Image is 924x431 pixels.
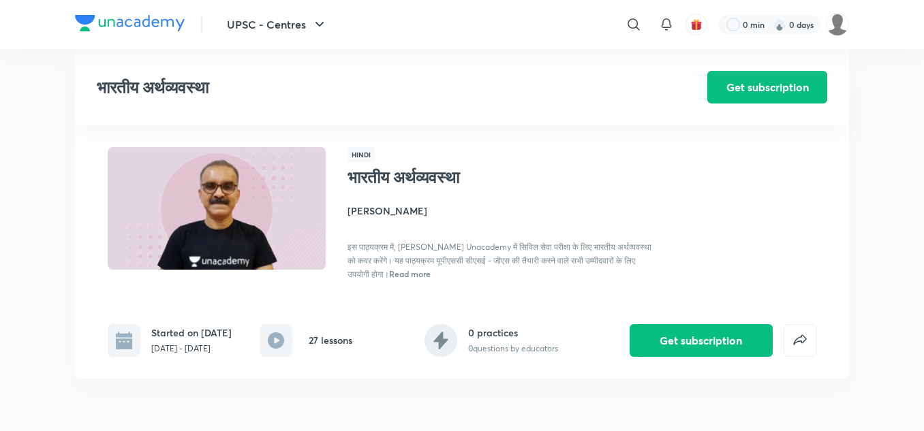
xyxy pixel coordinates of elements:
[309,333,352,347] h6: 27 lessons
[826,13,849,36] img: amit tripathi
[97,78,630,97] h3: भारतीय अर्थव्यवस्था
[389,268,431,279] span: Read more
[348,242,651,279] span: इस पाठ्यक्रम में, [PERSON_NAME] Unacademy में सिविल सेवा परीक्षा के लिए भारतीय अर्थव्यवस्था को कव...
[348,204,653,218] h4: [PERSON_NAME]
[348,147,375,162] span: Hindi
[348,167,570,187] h1: भारतीय अर्थव्यवस्था
[106,146,328,271] img: Thumbnail
[784,324,816,357] button: false
[690,18,703,31] img: avatar
[773,18,786,31] img: streak
[75,15,185,31] img: Company Logo
[686,14,707,35] button: avatar
[468,342,558,355] p: 0 questions by educators
[219,11,336,38] button: UPSC - Centres
[630,324,773,357] button: Get subscription
[151,325,232,340] h6: Started on [DATE]
[151,342,232,355] p: [DATE] - [DATE]
[707,71,827,103] button: Get subscription
[75,15,185,35] a: Company Logo
[468,325,558,340] h6: 0 practices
